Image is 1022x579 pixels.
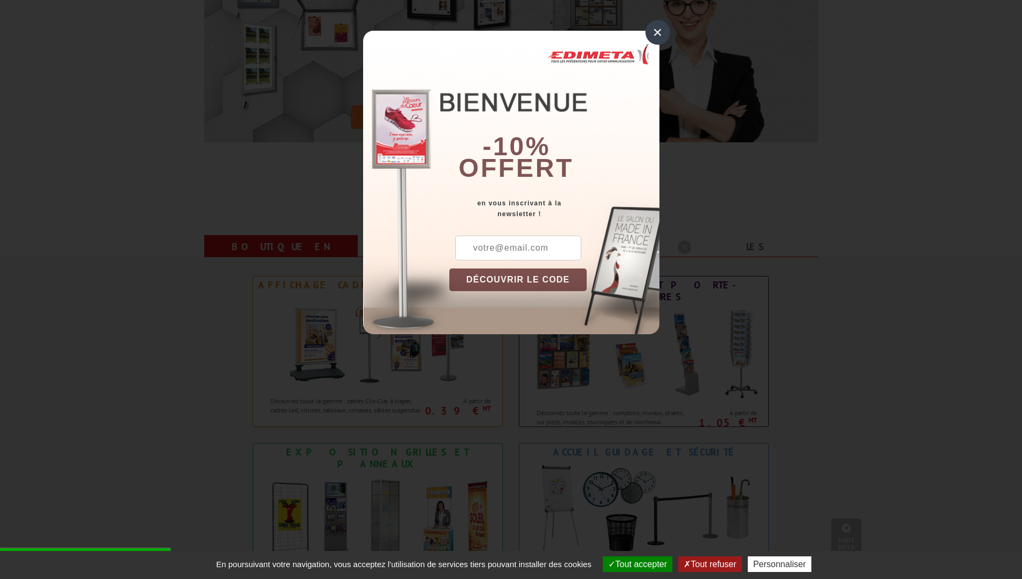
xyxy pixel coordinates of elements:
input: votre@email.com [455,236,581,260]
button: Tout accepter [603,556,672,572]
font: offert [458,154,574,182]
button: DÉCOUVRIR LE CODE [449,268,587,291]
span: En poursuivant votre navigation, vous acceptez l'utilisation de services tiers pouvant installer ... [211,560,597,569]
b: -10% [483,132,551,161]
button: Tout refuser [678,556,741,572]
div: en vous inscrivant à la newsletter ! [449,198,659,219]
button: Personnaliser (fenêtre modale) [748,556,811,572]
div: × [645,20,670,45]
